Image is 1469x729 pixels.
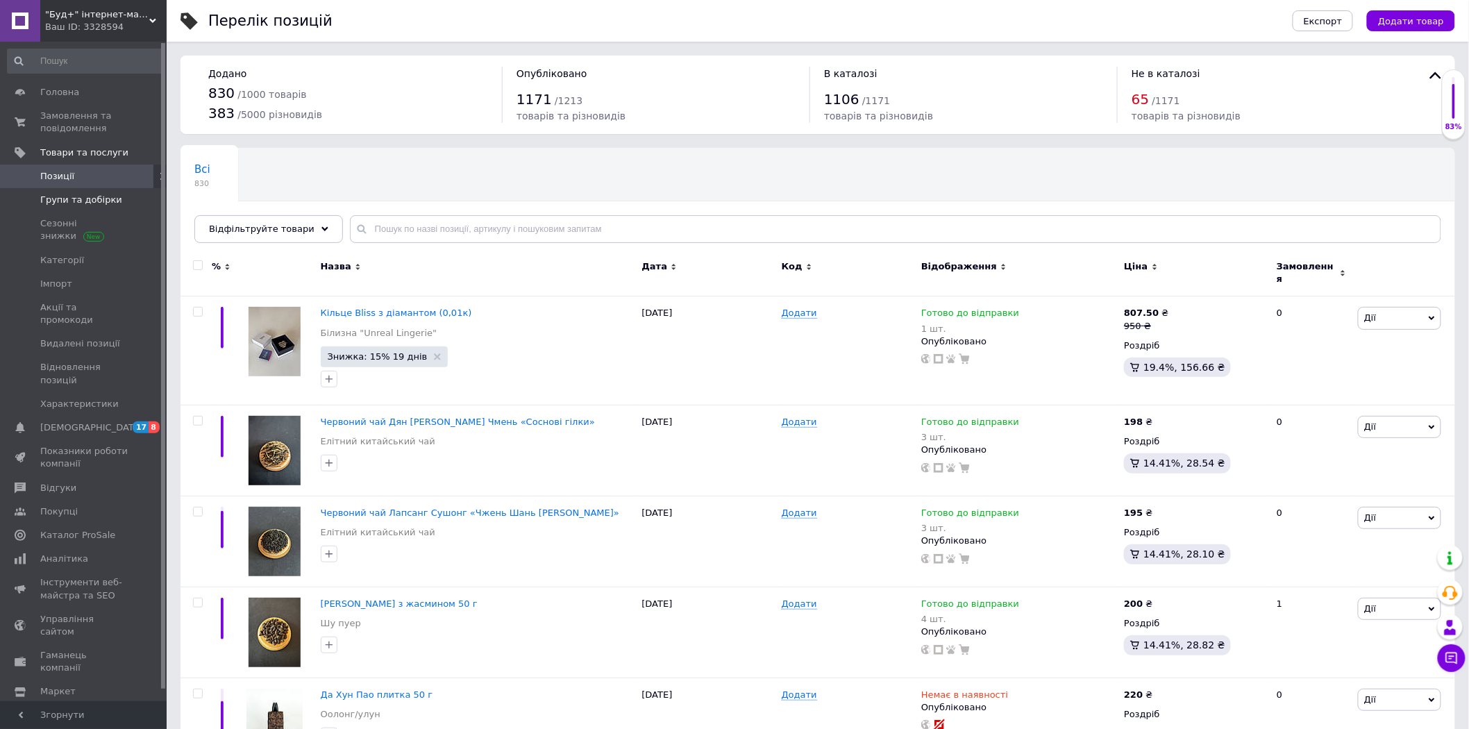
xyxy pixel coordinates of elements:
div: Опубліковано [921,626,1117,638]
span: 8 [149,421,160,433]
span: % [212,260,221,273]
span: / 1171 [1152,95,1180,106]
span: Відображення [921,260,997,273]
span: / 5000 різновидів [237,109,322,120]
span: Дії [1364,312,1376,323]
span: Групи та добірки [40,194,122,206]
b: 200 [1124,598,1143,609]
span: Відновлення позицій [40,361,128,386]
input: Пошук по назві позиції, артикулу і пошуковим запитам [350,215,1441,243]
span: 14.41%, 28.54 ₴ [1143,458,1225,469]
span: 1171 [517,91,552,108]
img: Красный чай Дянь Хун Сун Чжэнь «Сосновые ветки» [249,416,301,485]
input: Пошук [7,49,164,74]
span: 830 [194,178,210,189]
span: / 1213 [555,95,582,106]
span: Замовлення та повідомлення [40,110,128,135]
span: Готово до відправки [921,308,1019,322]
a: [PERSON_NAME] з жасмином 50 г [321,598,478,609]
div: Роздріб [1124,526,1265,539]
span: Відгуки [40,482,76,494]
span: Показники роботи компанії [40,445,128,470]
span: Додати [782,689,817,701]
a: Червоний чай Дян [PERSON_NAME] Чмень «Соснові гілки» [321,417,595,427]
div: [DATE] [639,496,778,587]
button: Експорт [1293,10,1354,31]
span: Імпорт [40,278,72,290]
div: Опубліковано [921,701,1117,714]
a: Оолонг/улун [321,708,380,721]
span: Ціна [1124,260,1148,273]
div: Роздріб [1124,617,1265,630]
span: товарів та різновидів [824,110,933,121]
div: ₴ [1124,307,1168,319]
img: Красный чай Лапсанг Сушонг «Чжэнь Шань Сяо Чжун» [249,507,301,576]
div: Роздріб [1124,708,1265,721]
span: Характеристики [40,398,119,410]
div: ₴ [1124,689,1152,701]
span: Позиції [40,170,74,183]
div: ₴ [1124,507,1152,519]
span: 65 [1132,91,1149,108]
span: Додано [208,68,246,79]
span: Додати товар [1378,16,1444,26]
span: Назва [321,260,351,273]
span: Відфільтруйте товари [209,224,314,234]
img: Шу Пуэр с жасмином 50 г [249,598,301,667]
a: Елітний китайський чай [321,435,435,448]
div: 83% [1443,122,1465,132]
div: 950 ₴ [1124,320,1168,333]
a: Да Хун Пао плитка 50 г [321,689,433,700]
span: Додати [782,417,817,428]
span: товарів та різновидів [1132,110,1241,121]
b: 807.50 [1124,308,1159,318]
div: 1 шт. [921,324,1019,334]
span: Всі [194,163,210,176]
span: 14.41%, 28.82 ₴ [1143,639,1225,651]
span: Категорії [40,254,84,267]
span: Видалені позиції [40,337,120,350]
span: / 1000 товарів [237,89,306,100]
span: 830 [208,85,235,101]
div: 0 [1268,405,1354,496]
span: Інструменти веб-майстра та SEO [40,576,128,601]
span: Каталог ProSale [40,529,115,542]
div: [DATE] [639,296,778,405]
span: 17 [133,421,149,433]
span: Готово до відправки [921,508,1019,522]
b: 220 [1124,689,1143,700]
span: В каталозі [824,68,878,79]
span: Маркет [40,685,76,698]
span: 19.4%, 156.66 ₴ [1143,362,1225,373]
span: Аналітика [40,553,88,565]
span: Опубліковано [517,68,587,79]
span: Червоний чай Лапсанг Сушонг «Чжень Шань [PERSON_NAME]» [321,508,619,518]
b: 195 [1124,508,1143,518]
a: Кільце Bliss з діамантом (0,01к) [321,308,472,318]
span: Дії [1364,512,1376,523]
a: Білизна "Unreal Lingerie" [321,327,437,340]
span: Дата [642,260,668,273]
span: Замовлення [1277,260,1336,285]
div: 4 шт. [921,614,1019,624]
span: Сезонні знижки [40,217,128,242]
a: Шу пуер [321,617,361,630]
div: 1 [1268,587,1354,678]
img: Кольцо Bliss с бриллиантом (0,01к) [249,307,301,376]
button: Чат з покупцем [1438,644,1466,672]
span: 14.41%, 28.10 ₴ [1143,548,1225,560]
span: 1106 [824,91,859,108]
div: 3 шт. [921,523,1019,533]
button: Додати товар [1367,10,1455,31]
span: Додати [782,308,817,319]
span: 383 [208,105,235,121]
span: Експорт [1304,16,1343,26]
div: 0 [1268,496,1354,587]
span: Управління сайтом [40,613,128,638]
div: Опубліковано [921,444,1117,456]
span: товарів та різновидів [517,110,626,121]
